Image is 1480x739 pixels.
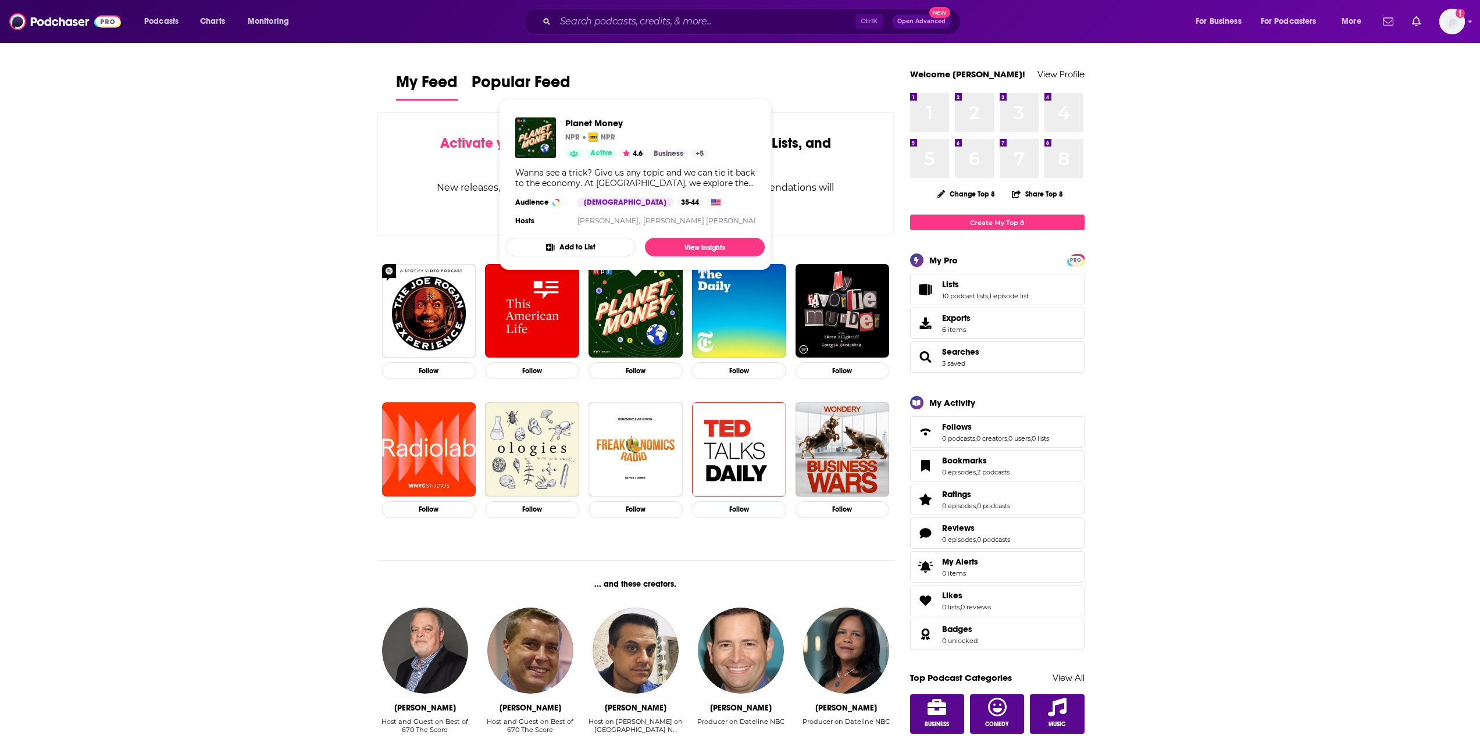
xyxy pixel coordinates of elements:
span: , [976,468,977,476]
h3: Audience [515,198,568,207]
span: Badges [910,619,1085,650]
p: NPR [565,133,580,142]
span: Reviews [910,517,1085,549]
a: The Daily [692,264,786,358]
a: View Profile [1037,69,1085,80]
span: Bookmarks [910,450,1085,481]
img: Business Wars [796,402,890,497]
img: Freakonomics Radio [589,402,683,497]
div: [DEMOGRAPHIC_DATA] [577,198,673,207]
a: [PERSON_NAME] [PERSON_NAME], [643,216,769,225]
img: Radiolab [382,402,476,497]
div: Aretha Marshall [815,703,877,713]
span: Searches [942,347,979,357]
a: Searches [914,349,937,365]
button: open menu [1187,12,1256,31]
a: Reviews [942,523,1010,533]
a: 0 lists [942,603,960,611]
span: Searches [910,341,1085,373]
span: , [1007,434,1008,442]
a: Likes [914,592,937,609]
svg: Add a profile image [1456,9,1465,18]
a: 10 podcast lists [942,292,988,300]
a: Popular Feed [472,72,570,101]
input: Search podcasts, credits, & more... [555,12,855,31]
img: Planet Money [515,117,556,158]
a: 0 episodes [942,468,976,476]
span: Monitoring [248,13,289,30]
a: Exports [910,308,1085,339]
span: Badges [942,624,972,634]
span: Business [925,721,949,728]
a: 0 unlocked [942,637,978,645]
div: My Pro [929,255,958,266]
span: Popular Feed [472,72,570,99]
button: Follow [589,362,683,379]
div: Host and Guest on Best of 670 The Score [377,717,473,734]
span: Follows [942,422,972,432]
button: Follow [485,362,579,379]
span: 6 items [942,326,971,334]
div: 35-44 [676,198,704,207]
a: Show notifications dropdown [1378,12,1398,31]
span: Likes [910,585,1085,616]
span: Lists [910,274,1085,305]
a: My Feed [396,72,458,101]
img: Jon Justice [593,608,679,694]
button: Follow [796,362,890,379]
span: Open Advanced [897,19,946,24]
a: Charts [192,12,232,31]
a: 3 saved [942,359,965,367]
button: Share Top 8 [1011,183,1064,205]
a: Top Podcast Categories [910,672,1012,683]
button: Open AdvancedNew [892,15,951,28]
a: 0 podcasts [977,502,1010,510]
img: The Joe Rogan Experience [382,264,476,358]
span: Music [1049,721,1065,728]
span: My Alerts [942,556,978,567]
a: Ratings [942,489,1010,499]
span: 0 items [942,569,978,577]
a: Welcome [PERSON_NAME]! [910,69,1025,80]
a: 0 episodes [942,502,976,510]
img: NPR [589,133,598,142]
span: For Business [1196,13,1242,30]
div: David Haugh [500,703,561,713]
h4: Hosts [515,216,534,226]
a: Follows [942,422,1049,432]
a: Mike Mulligan [382,608,468,694]
img: Aretha Marshall [803,608,889,694]
div: Host and Guest on Best of 670 The Score [482,717,578,734]
span: Likes [942,590,962,601]
button: Follow [589,501,683,518]
a: PRO [1069,255,1083,264]
img: David Haugh [487,608,573,694]
span: , [988,292,989,300]
div: Search podcasts, credits, & more... [534,8,972,35]
span: Exports [942,313,971,323]
a: View Insights [645,238,765,256]
button: Follow [382,362,476,379]
a: Lists [914,281,937,298]
button: Add to List [506,238,636,256]
img: My Favorite Murder with Karen Kilgariff and Georgia Hardstark [796,264,890,358]
a: 1 episode list [989,292,1029,300]
img: Adam Ciralsky [698,608,784,694]
span: , [975,434,976,442]
a: Likes [942,590,991,601]
div: My Activity [929,397,975,408]
span: Ratings [942,489,971,499]
a: 0 users [1008,434,1030,442]
button: open menu [136,12,194,31]
div: New releases, episode reviews, guest credits, and personalized recommendations will begin to appe... [436,179,836,213]
a: Planet Money [565,117,708,128]
div: Host on [PERSON_NAME] on [GEOGRAPHIC_DATA] N… [587,717,683,734]
div: Producer on Dateline NBC [697,717,784,726]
